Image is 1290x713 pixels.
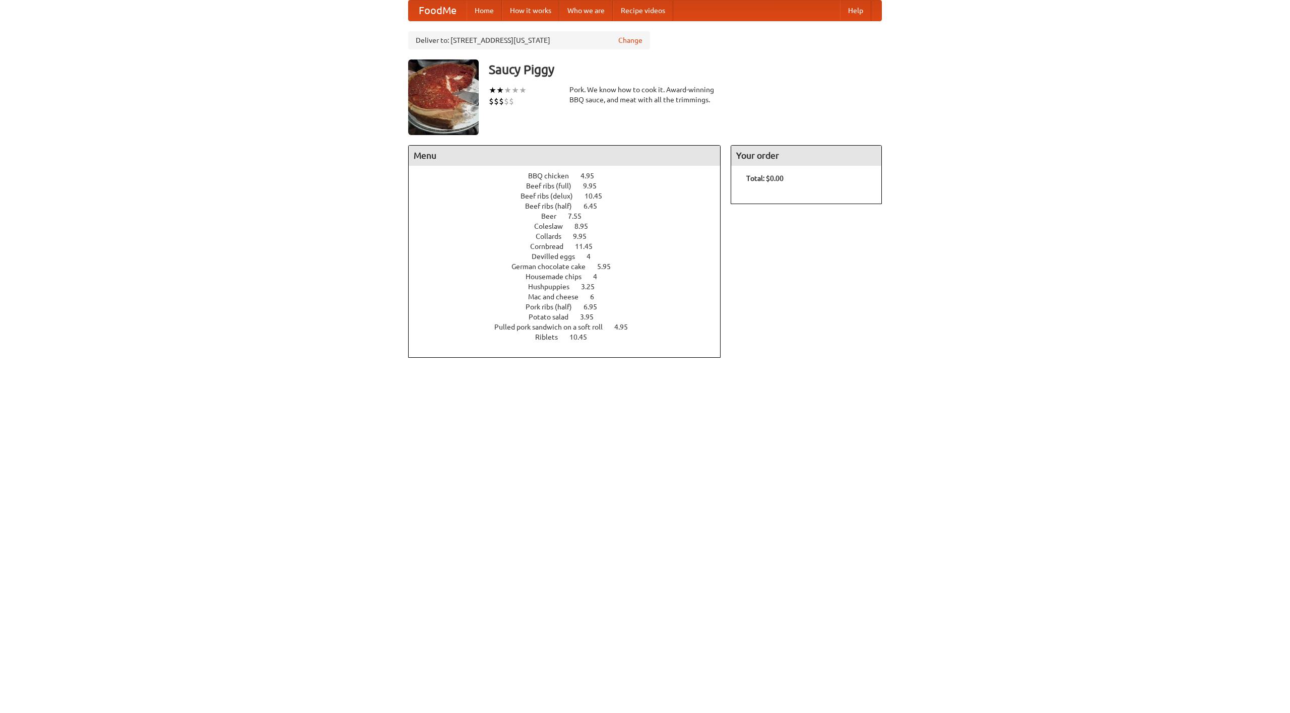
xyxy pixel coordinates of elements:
a: BBQ chicken 4.95 [528,172,613,180]
a: Beef ribs (full) 9.95 [526,182,615,190]
a: Collards 9.95 [536,232,605,240]
a: Coleslaw 8.95 [534,222,607,230]
span: 4 [593,273,607,281]
span: Riblets [535,333,568,341]
a: Mac and cheese 6 [528,293,613,301]
span: 6.95 [584,303,607,311]
a: German chocolate cake 5.95 [511,263,629,271]
li: $ [499,96,504,107]
li: $ [494,96,499,107]
span: 5.95 [597,263,621,271]
span: 4 [587,252,601,261]
span: 4.95 [580,172,604,180]
span: Collards [536,232,571,240]
a: Devilled eggs 4 [532,252,609,261]
span: 6.45 [584,202,607,210]
span: Beef ribs (half) [525,202,582,210]
li: ★ [504,85,511,96]
span: Beer [541,212,566,220]
span: Pulled pork sandwich on a soft roll [494,323,613,331]
a: Change [618,35,642,45]
a: Beef ribs (half) 6.45 [525,202,616,210]
span: 3.95 [580,313,604,321]
span: 9.95 [583,182,607,190]
h4: Menu [409,146,720,166]
span: Pork ribs (half) [526,303,582,311]
span: 9.95 [573,232,597,240]
li: $ [509,96,514,107]
a: Riblets 10.45 [535,333,606,341]
img: angular.jpg [408,59,479,135]
span: 7.55 [568,212,592,220]
span: Housemade chips [526,273,592,281]
a: Pulled pork sandwich on a soft roll 4.95 [494,323,647,331]
span: 6 [590,293,604,301]
h4: Your order [731,146,881,166]
div: Pork. We know how to cook it. Award-winning BBQ sauce, and meat with all the trimmings. [569,85,721,105]
a: How it works [502,1,559,21]
a: Help [840,1,871,21]
span: Beef ribs (full) [526,182,582,190]
a: Cornbread 11.45 [530,242,611,250]
b: Total: $0.00 [746,174,784,182]
a: Housemade chips 4 [526,273,616,281]
li: ★ [489,85,496,96]
a: Who we are [559,1,613,21]
span: 4.95 [614,323,638,331]
span: 11.45 [575,242,603,250]
span: Cornbread [530,242,573,250]
li: $ [504,96,509,107]
a: Pork ribs (half) 6.95 [526,303,616,311]
span: 10.45 [585,192,612,200]
span: Beef ribs (delux) [521,192,583,200]
a: Potato salad 3.95 [529,313,612,321]
span: 3.25 [581,283,605,291]
h3: Saucy Piggy [489,59,882,80]
span: Devilled eggs [532,252,585,261]
span: Coleslaw [534,222,573,230]
div: Deliver to: [STREET_ADDRESS][US_STATE] [408,31,650,49]
li: ★ [496,85,504,96]
span: Mac and cheese [528,293,589,301]
li: $ [489,96,494,107]
a: FoodMe [409,1,467,21]
span: 8.95 [574,222,598,230]
a: Recipe videos [613,1,673,21]
li: ★ [511,85,519,96]
li: ★ [519,85,527,96]
span: Potato salad [529,313,578,321]
span: German chocolate cake [511,263,596,271]
span: BBQ chicken [528,172,579,180]
a: Beer 7.55 [541,212,600,220]
a: Hushpuppies 3.25 [528,283,613,291]
span: Hushpuppies [528,283,579,291]
span: 10.45 [569,333,597,341]
a: Beef ribs (delux) 10.45 [521,192,621,200]
a: Home [467,1,502,21]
